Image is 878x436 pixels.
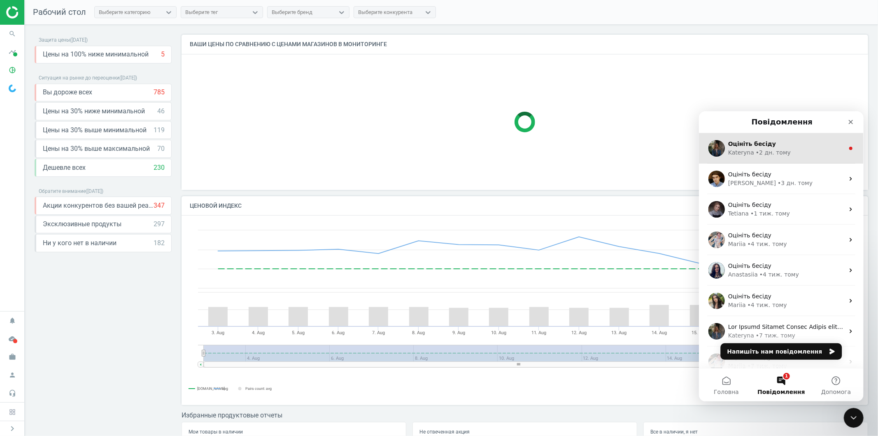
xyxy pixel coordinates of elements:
[43,163,86,172] span: Дешевле всех
[652,330,667,335] tspan: 14. Aug
[844,408,864,428] iframe: Intercom live chat
[5,349,20,365] i: work
[6,6,65,19] img: ajHJNr6hYgQAAAAASUVORK5CYII=
[43,88,92,97] span: Вы дороже всех
[5,26,20,42] i: search
[571,330,587,335] tspan: 12. Aug
[39,75,119,81] span: Ситуация на рынке до переоценки
[2,423,23,434] button: chevron_right
[119,75,137,81] span: ( [DATE] )
[5,331,20,347] i: cloud_done
[245,387,272,391] tspan: Pairs count: avg
[692,330,707,335] tspan: 15. Aug
[292,330,305,335] tspan: 5. Aug
[43,144,150,153] span: Цены на 30% выше максимальной
[43,239,116,248] span: Ни у кого нет в наличии
[222,387,228,391] tspan: avg
[412,330,425,335] tspan: 8. Aug
[39,37,70,43] span: Защита цены
[86,188,103,194] span: ( [DATE] )
[5,62,20,78] i: pie_chart_outlined
[9,84,16,92] img: wGWNvw8QSZomAAAAABJRU5ErkJggg==
[612,330,627,335] tspan: 13. Aug
[182,411,868,419] h3: Избранные продуктовые отчеты
[358,9,412,16] div: Выберите конкурента
[157,144,165,153] div: 70
[157,107,165,116] div: 46
[154,88,165,97] div: 785
[650,429,861,435] h5: Все в наличии, я нет
[161,50,165,59] div: 5
[70,37,88,43] span: ( [DATE] )
[452,330,465,335] tspan: 9. Aug
[154,239,165,248] div: 182
[332,330,345,335] tspan: 6. Aug
[154,201,165,210] div: 347
[5,385,20,401] i: headset_mic
[197,387,225,391] tspan: [DOMAIN_NAME]
[182,35,868,54] h4: Ваши цены по сравнению с ценами магазинов в мониторинге
[43,107,145,116] span: Цены на 30% ниже минимальной
[43,126,147,135] span: Цены на 30% выше минимальной
[372,330,385,335] tspan: 7. Aug
[491,330,506,335] tspan: 10. Aug
[189,429,399,435] h5: Мои товары в наличии
[33,7,86,17] span: Рабочий стол
[212,330,224,335] tspan: 3. Aug
[154,163,165,172] div: 230
[252,330,265,335] tspan: 4. Aug
[272,9,312,16] div: Выберите бренд
[7,424,17,434] i: chevron_right
[531,330,547,335] tspan: 11. Aug
[5,44,20,60] i: timeline
[99,9,151,16] div: Выберите категорию
[43,220,121,229] span: Эксклюзивные продукты
[419,429,630,435] h5: Не отвеченная акция
[185,9,218,16] div: Выберите тег
[43,201,154,210] span: Акции конкурентов без вашей реакции
[5,367,20,383] i: person
[39,188,86,194] span: Обратите внимание
[699,111,864,401] iframe: Intercom live chat
[182,196,868,216] h4: Ценовой индекс
[5,313,20,328] i: notifications
[154,126,165,135] div: 119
